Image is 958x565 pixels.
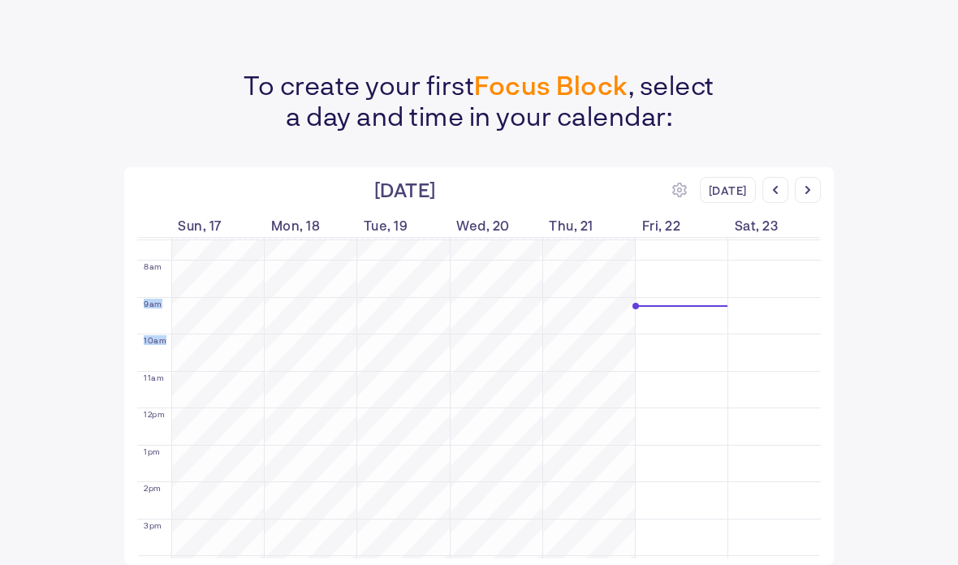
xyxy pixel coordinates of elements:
[144,336,166,344] div: 10am
[178,216,264,235] a: Sun, 17
[374,178,436,203] div: [DATE]
[144,300,162,308] div: 9am
[700,177,756,203] div: [DATE]
[144,262,162,270] div: 8am
[144,447,161,455] div: 1pm
[549,216,635,235] a: Thu, 21
[642,216,728,235] a: Fri, 22
[364,216,450,235] a: Tue, 19
[735,216,821,235] a: Sat, 23
[271,216,357,235] a: Mon, 18
[144,373,164,382] div: 11am
[474,69,628,100] strong: Focus Block
[144,484,162,492] div: 2pm
[144,521,162,529] div: 3pm
[144,410,165,418] div: 12pm
[456,216,542,235] a: Wed, 20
